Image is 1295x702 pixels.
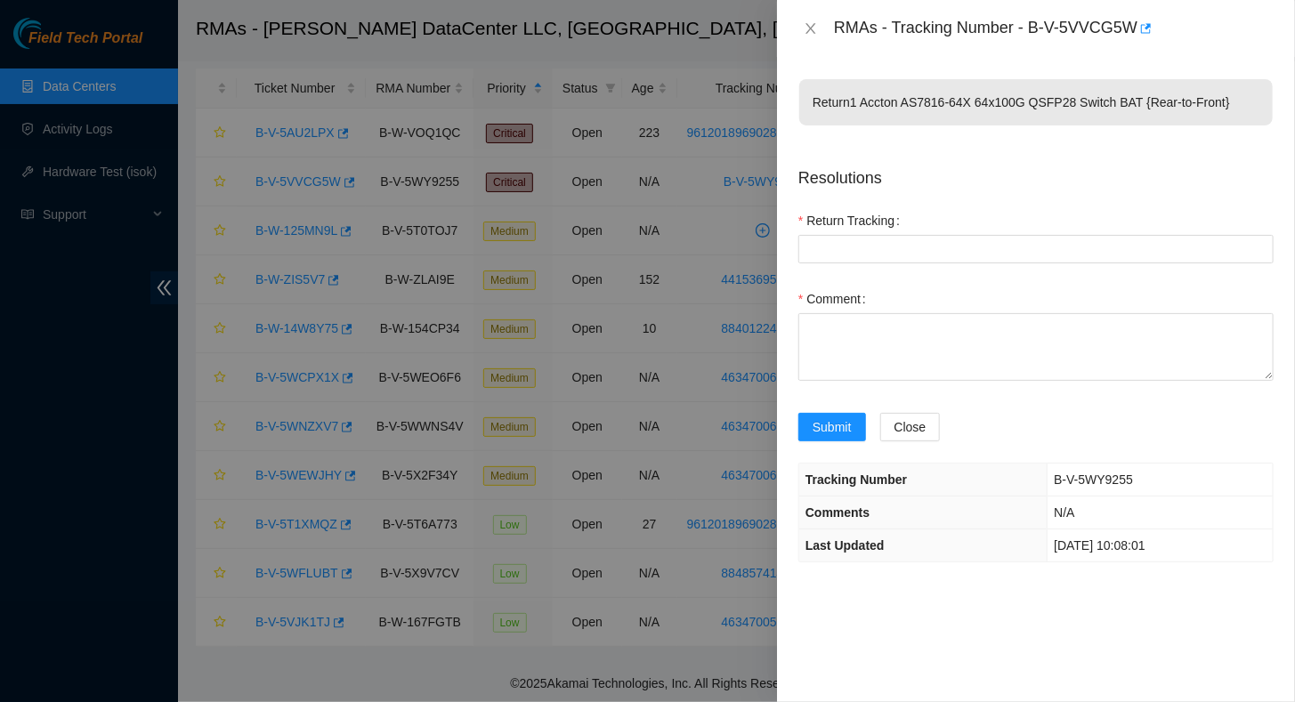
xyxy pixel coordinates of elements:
span: Tracking Number [805,472,907,487]
div: RMAs - Tracking Number - B-V-5VVCG5W [834,14,1274,43]
button: Submit [798,413,866,441]
button: Close [880,413,941,441]
span: [DATE] 10:08:01 [1054,538,1145,553]
span: Submit [813,417,852,437]
span: Comments [805,505,870,520]
span: Last Updated [805,538,885,553]
p: Return 1 Accton AS7816-64X 64x100G QSFP28 Switch BAT {Rear-to-Front} [799,79,1273,125]
input: Return Tracking [798,235,1274,263]
span: Close [894,417,927,437]
textarea: Comment [798,313,1274,381]
span: B-V-5WY9255 [1054,472,1133,487]
p: Resolutions [798,152,1274,190]
span: close [804,21,818,36]
span: N/A [1054,505,1074,520]
label: Comment [798,285,873,313]
button: Close [798,20,823,37]
label: Return Tracking [798,206,907,235]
